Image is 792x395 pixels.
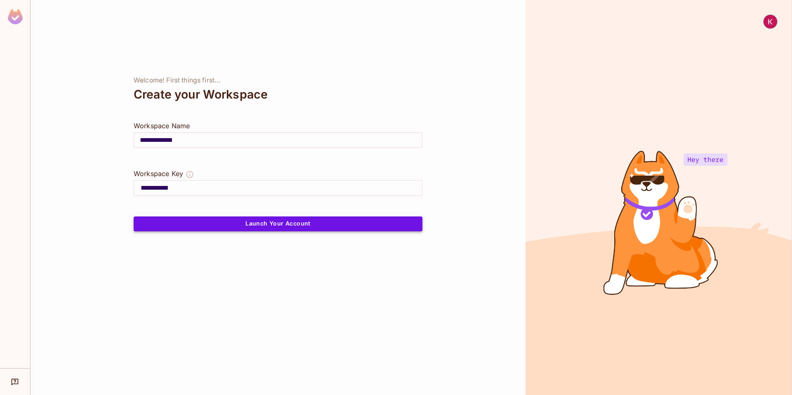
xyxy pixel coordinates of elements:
div: Create your Workspace [134,85,422,104]
button: The Workspace Key is unique, and serves as the identifier of your workspace. [186,169,194,180]
img: SReyMgAAAABJRU5ErkJggg== [8,9,23,24]
div: Workspace Key [134,169,183,179]
div: Welcome! First things first... [134,76,422,85]
div: Help & Updates [6,374,24,390]
button: Launch Your Account [134,216,422,231]
img: Keiko Kamijo [764,15,777,28]
div: Workspace Name [134,121,422,131]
